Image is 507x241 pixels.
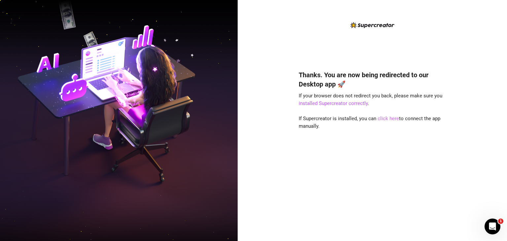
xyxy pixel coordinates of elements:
[299,93,442,107] span: If your browser does not redirect you back, please make sure you .
[299,116,440,129] span: If Supercreator is installed, you can to connect the app manually.
[378,116,399,121] a: click here
[299,70,446,89] h4: Thanks. You are now being redirected to our Desktop app 🚀
[485,219,500,234] iframe: Intercom live chat
[351,22,394,28] img: logo-BBDzfeDw.svg
[299,100,368,106] a: installed Supercreator correctly
[498,219,503,224] span: 1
